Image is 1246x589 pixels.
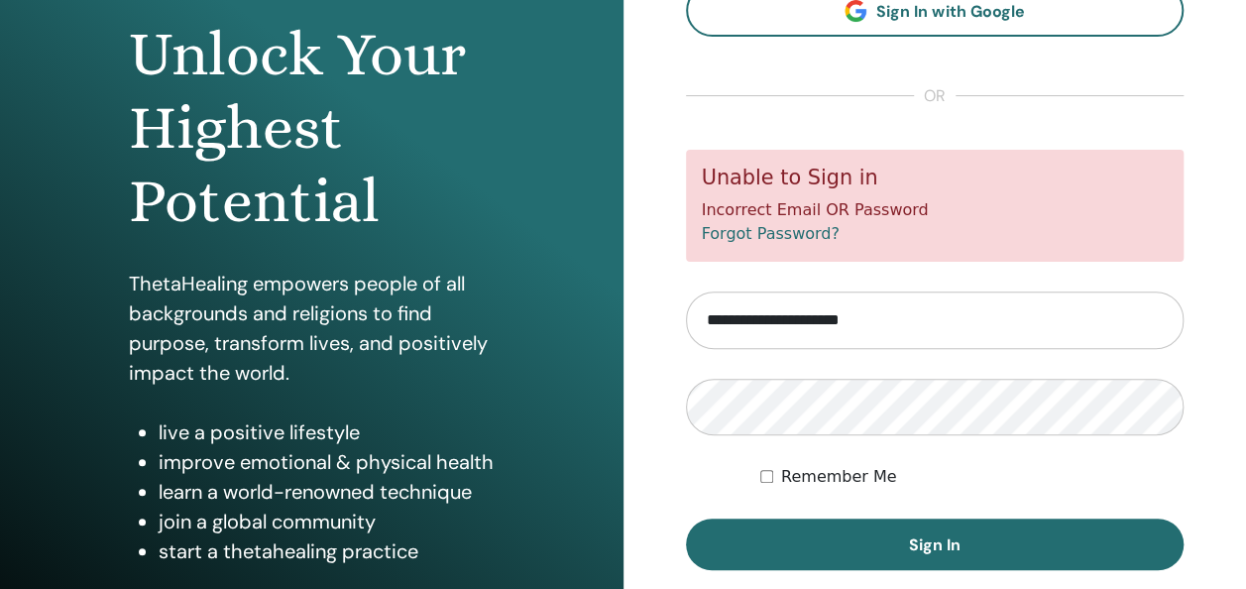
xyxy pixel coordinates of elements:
li: live a positive lifestyle [159,417,495,447]
li: learn a world-renowned technique [159,477,495,507]
a: Forgot Password? [702,224,840,243]
span: or [914,84,956,108]
li: join a global community [159,507,495,536]
div: Keep me authenticated indefinitely or until I manually logout [760,465,1184,489]
p: ThetaHealing empowers people of all backgrounds and religions to find purpose, transform lives, a... [129,269,495,388]
span: Sign In [909,534,961,555]
h5: Unable to Sign in [702,166,1169,190]
div: Incorrect Email OR Password [686,150,1185,262]
label: Remember Me [781,465,897,489]
li: start a thetahealing practice [159,536,495,566]
li: improve emotional & physical health [159,447,495,477]
button: Sign In [686,519,1185,570]
span: Sign In with Google [876,1,1024,22]
h1: Unlock Your Highest Potential [129,18,495,239]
